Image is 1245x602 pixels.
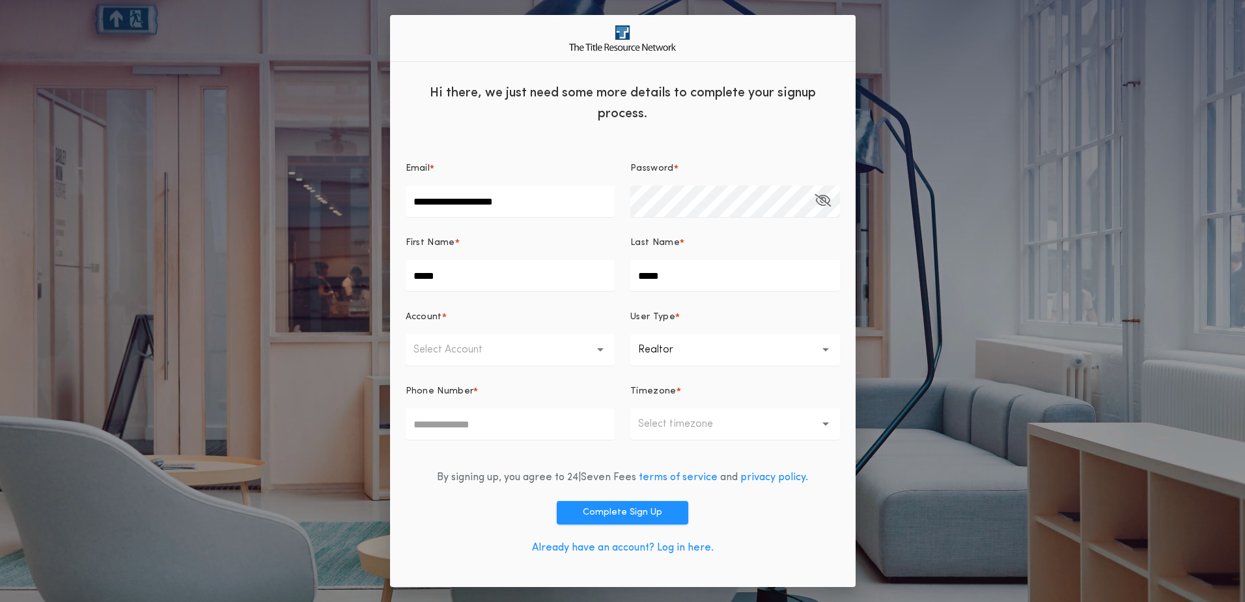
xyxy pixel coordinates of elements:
button: Realtor [630,334,840,365]
a: Already have an account? Log in here. [532,543,714,553]
p: First Name [406,236,455,250]
p: User Type [630,311,675,324]
div: Hi there, we just need some more details to complete your signup process. [390,72,856,131]
button: Select timezone [630,408,840,440]
input: Last Name* [630,260,840,291]
img: logo [569,25,676,51]
input: Phone Number* [406,408,615,440]
div: By signing up, you agree to 24|Seven Fees and [437,470,808,485]
a: privacy policy. [740,472,808,483]
p: Realtor [638,342,694,358]
p: Email [406,162,430,175]
p: Select timezone [638,416,734,432]
p: Select Account [413,342,503,358]
button: Select Account [406,334,615,365]
button: Password* [815,186,831,217]
p: Timezone [630,385,677,398]
input: Password* [630,186,840,217]
button: Complete Sign Up [557,501,688,524]
a: terms of service [639,472,718,483]
p: Phone Number [406,385,474,398]
p: Password [630,162,674,175]
p: Account [406,311,442,324]
input: Email* [406,186,615,217]
input: First Name* [406,260,615,291]
p: Last Name [630,236,680,250]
